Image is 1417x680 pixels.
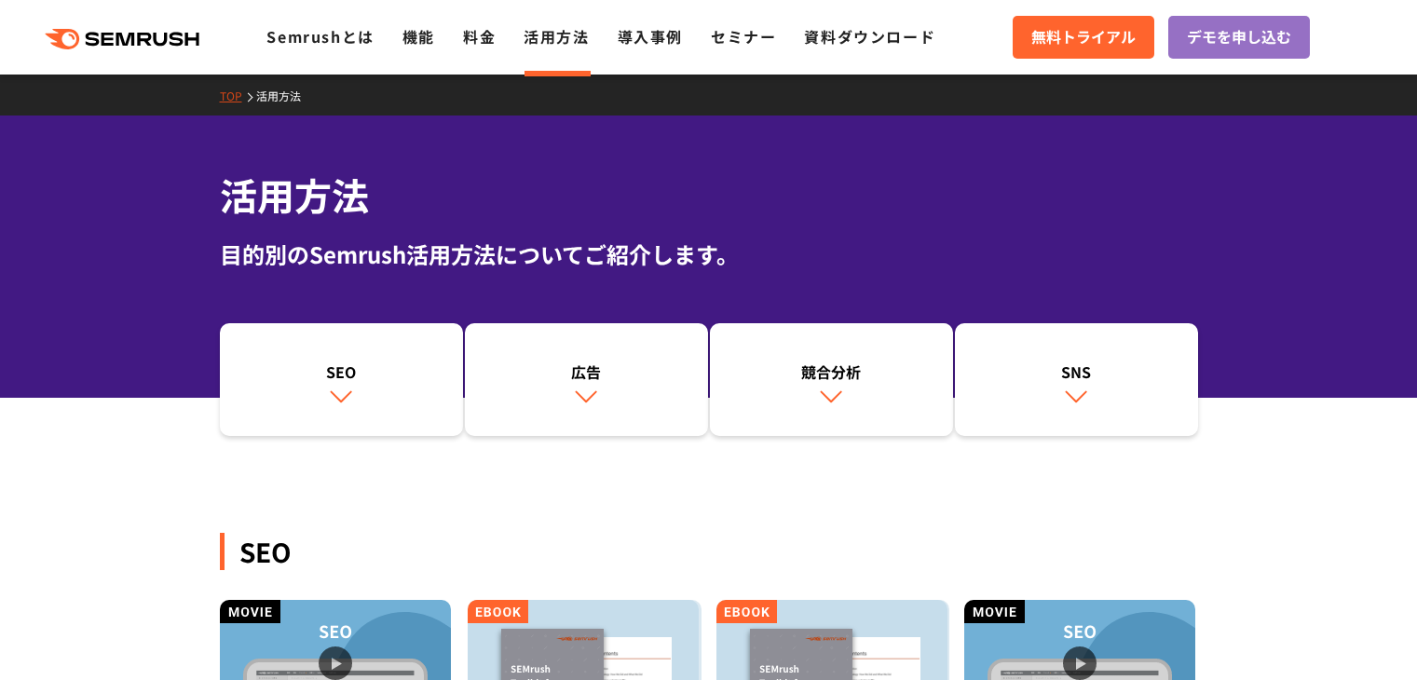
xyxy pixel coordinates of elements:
a: SNS [955,323,1198,437]
span: 無料トライアル [1031,25,1136,49]
div: SNS [964,360,1189,383]
div: SEO [229,360,454,383]
div: SEO [220,533,1198,570]
a: 無料トライアル [1013,16,1154,59]
div: 競合分析 [719,360,944,383]
a: Semrushとは [266,25,374,48]
a: 広告 [465,323,708,437]
a: 競合分析 [710,323,953,437]
a: 資料ダウンロード [804,25,935,48]
a: セミナー [711,25,776,48]
a: デモを申し込む [1168,16,1310,59]
a: 機能 [402,25,435,48]
h1: 活用方法 [220,168,1198,223]
a: SEO [220,323,463,437]
div: 目的別のSemrush活用方法についてご紹介します。 [220,238,1198,271]
a: 活用方法 [524,25,589,48]
span: デモを申し込む [1187,25,1291,49]
a: TOP [220,88,256,103]
a: 活用方法 [256,88,315,103]
a: 導入事例 [618,25,683,48]
a: 料金 [463,25,496,48]
div: 広告 [474,360,699,383]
